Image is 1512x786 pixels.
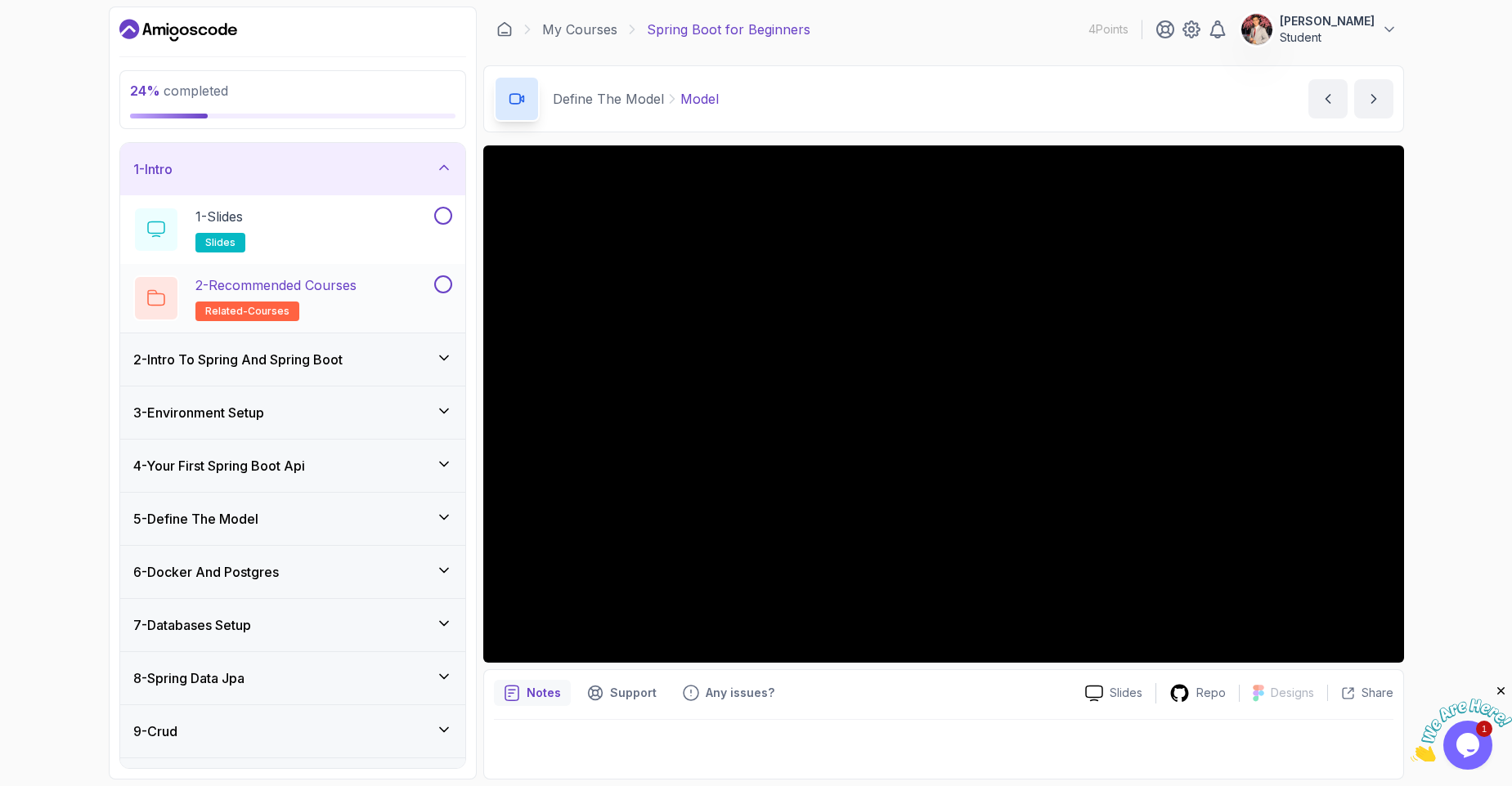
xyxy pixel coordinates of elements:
button: 4-Your First Spring Boot Api [120,440,465,492]
p: [PERSON_NAME] [1280,13,1375,29]
h3: 1 - Intro [133,159,173,179]
h3: 5 - Define The Model [133,509,258,529]
p: Repo [1196,685,1226,701]
p: 2 - Recommended Courses [195,275,357,295]
p: Define The Model [553,89,664,109]
button: 1-Intro [120,143,465,195]
h3: 7 - Databases Setup [133,615,251,635]
button: 5-Define The Model [120,493,465,545]
button: 7-Databases Setup [120,599,465,651]
button: 1-Slidesslides [133,207,452,252]
button: notes button [494,680,571,706]
a: My Courses [542,20,617,39]
p: Share [1362,685,1393,701]
h3: 8 - Spring Data Jpa [133,668,245,688]
p: Student [1280,29,1375,46]
h3: 6 - Docker And Postgres [133,562,279,582]
button: 2-Intro To Spring And Spring Boot [120,333,465,386]
button: Share [1327,685,1393,701]
img: user profile image [1241,14,1272,45]
h3: 4 - Your First Spring Boot Api [133,456,305,476]
span: related-courses [205,305,289,318]
button: Support button [577,680,666,706]
h3: 9 - Crud [133,721,177,741]
button: previous content [1308,79,1348,118]
p: Support [610,685,657,701]
a: Dashboard [496,21,513,38]
p: Slides [1110,685,1142,701]
a: Repo [1156,683,1239,703]
button: 3-Environment Setup [120,386,465,439]
button: 2-Recommended Coursesrelated-courses [133,275,452,321]
p: Model [680,89,719,109]
a: Dashboard [119,17,237,43]
span: 24 % [130,83,160,99]
p: Any issues? [706,685,774,701]
button: user profile image[PERSON_NAME]Student [1241,13,1398,46]
iframe: 1 - Model [483,145,1404,663]
span: completed [130,83,228,99]
button: next content [1354,79,1393,118]
button: 8-Spring Data Jpa [120,652,465,704]
a: Slides [1072,685,1155,702]
iframe: chat widget [1411,684,1512,761]
p: 1 - Slides [195,207,243,226]
p: Notes [527,685,561,701]
button: Feedback button [673,680,784,706]
p: 4 Points [1088,21,1128,38]
h3: 3 - Environment Setup [133,403,264,422]
p: Designs [1271,685,1314,701]
h3: 2 - Intro To Spring And Spring Boot [133,350,343,369]
p: Spring Boot for Beginners [647,20,810,39]
button: 9-Crud [120,705,465,757]
button: 6-Docker And Postgres [120,546,465,598]
span: slides [205,236,236,249]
